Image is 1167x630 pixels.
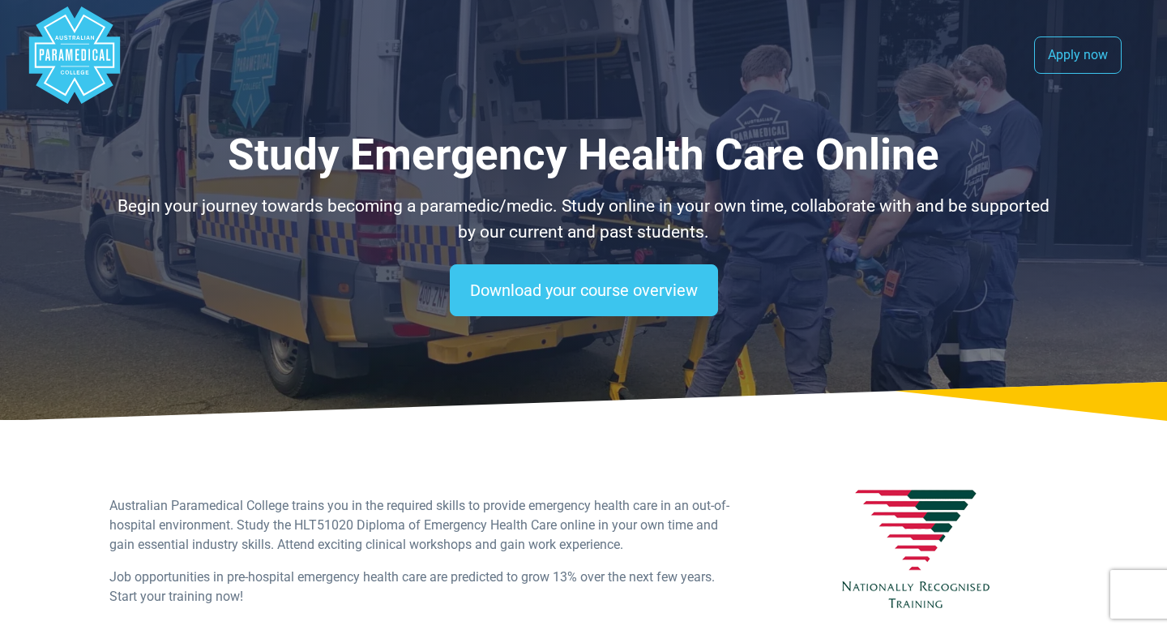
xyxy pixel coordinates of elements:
p: Job opportunities in pre-hospital emergency health care are predicted to grow 13% over the next f... [109,568,735,606]
a: Apply now [1034,36,1122,74]
p: Begin your journey towards becoming a paramedic/medic. Study online in your own time, collaborate... [109,194,1058,245]
a: Download your course overview [450,264,718,316]
h1: Study Emergency Health Care Online [109,130,1058,181]
p: Australian Paramedical College trains you in the required skills to provide emergency health care... [109,496,735,555]
div: Australian Paramedical College [26,6,123,104]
